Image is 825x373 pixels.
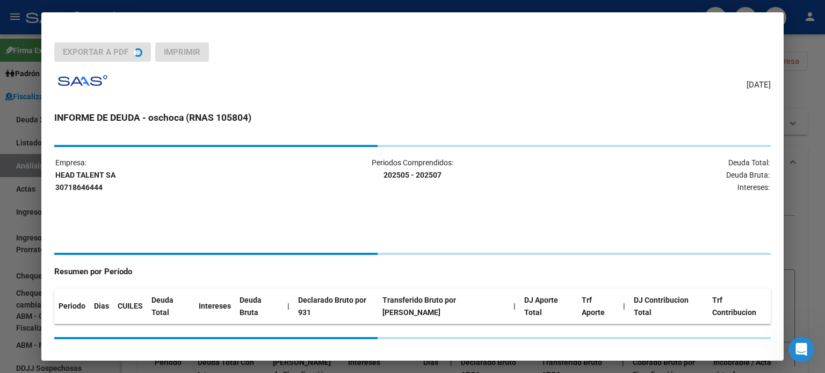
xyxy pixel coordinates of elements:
span: Imprimir [164,47,200,57]
th: DJ Contribucion Total [629,289,708,324]
strong: 202505 - 202507 [383,171,442,179]
th: DJ Aporte Total [520,289,577,324]
p: Periodos Comprendidos: [294,157,531,181]
th: | [283,289,294,324]
h4: Resumen por Período [54,266,771,278]
p: Deuda Total: Deuda Bruta: Intereses: [532,157,770,193]
button: Exportar a PDF [54,42,151,62]
th: Deuda Total [147,289,194,324]
th: Intereses [194,289,235,324]
button: Imprimir [155,42,209,62]
th: Trf Contribucion [708,289,771,324]
strong: HEAD TALENT SA 30718646444 [55,171,115,192]
h3: INFORME DE DEUDA - oschoca (RNAS 105804) [54,111,771,125]
th: Transferido Bruto por [PERSON_NAME] [378,289,509,324]
th: Declarado Bruto por 931 [294,289,378,324]
iframe: Intercom live chat [788,337,814,362]
th: | [509,289,520,324]
th: Periodo [54,289,90,324]
th: | [619,289,629,324]
th: Trf Aporte [577,289,619,324]
p: Empresa: [55,157,293,193]
th: Deuda Bruta [235,289,283,324]
th: Dias [90,289,113,324]
span: [DATE] [747,79,771,91]
th: CUILES [113,289,147,324]
span: Exportar a PDF [63,47,128,57]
